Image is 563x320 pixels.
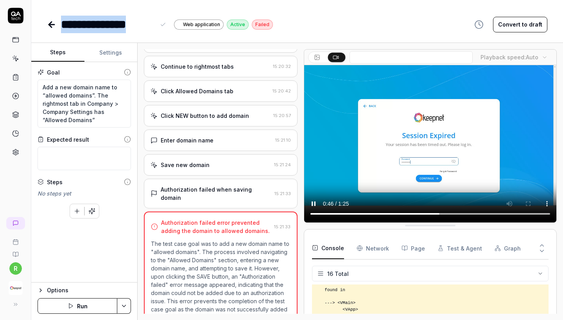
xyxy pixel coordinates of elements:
[437,237,482,259] button: Test & Agent
[6,217,25,229] a: New conversation
[9,281,23,295] img: Keepnet Logo
[38,298,117,314] button: Run
[3,233,28,245] a: Book a call with us
[38,189,131,197] div: No steps yet
[495,237,521,259] button: Graph
[84,43,138,62] button: Settings
[161,161,210,169] div: Save new domain
[31,43,84,62] button: Steps
[161,136,213,144] div: Enter domain name
[274,191,291,196] time: 15:21:33
[273,88,291,94] time: 15:20:42
[274,162,291,167] time: 15:21:24
[47,135,89,144] div: Expected result
[275,137,291,143] time: 15:21:10
[470,17,488,32] button: View version history
[493,17,547,32] button: Convert to draft
[47,286,131,295] div: Options
[357,237,389,259] button: Network
[402,237,425,259] button: Page
[183,21,220,28] span: Web application
[481,53,538,61] div: Playback speed:
[47,178,63,186] div: Steps
[3,275,28,297] button: Keepnet Logo
[252,20,273,30] div: Faıled
[273,113,291,118] time: 15:20:57
[3,245,28,258] a: Documentation
[274,224,290,229] time: 15:21:33
[38,286,131,295] button: Options
[161,87,233,95] div: Click Allowed Domains tab
[9,262,22,275] button: r
[273,64,291,69] time: 15:20:32
[161,219,271,235] div: Authorization failed error prevented adding the domain to allowed domains.
[161,62,234,71] div: Continue to rightmost tabs
[161,185,271,202] div: Authorization failed when saving domain
[174,19,224,30] a: Web application
[227,20,249,30] div: Active
[312,237,344,259] button: Console
[47,68,60,76] div: Goal
[161,112,249,120] div: Click NEW button to add domain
